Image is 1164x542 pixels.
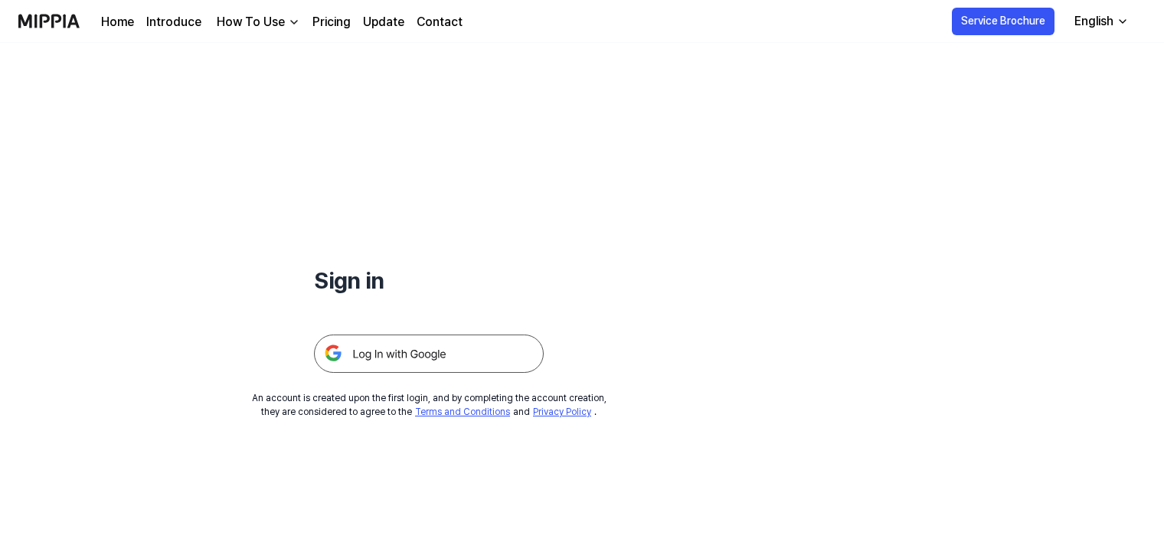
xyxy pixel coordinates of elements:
a: Introduce [146,13,201,31]
button: How To Use [214,13,300,31]
button: English [1062,6,1138,37]
a: Home [101,13,134,31]
a: Contact [417,13,463,31]
button: Service Brochure [952,8,1054,35]
a: Terms and Conditions [415,406,510,417]
img: 구글 로그인 버튼 [314,335,544,373]
div: English [1071,12,1117,31]
a: Pricing [312,13,351,31]
a: Privacy Policy [533,406,591,417]
div: An account is created upon the first login, and by completing the account creation, they are cons... [252,391,607,419]
h1: Sign in [314,263,544,298]
div: How To Use [214,13,288,31]
a: Update [363,13,404,31]
img: down [288,16,300,28]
